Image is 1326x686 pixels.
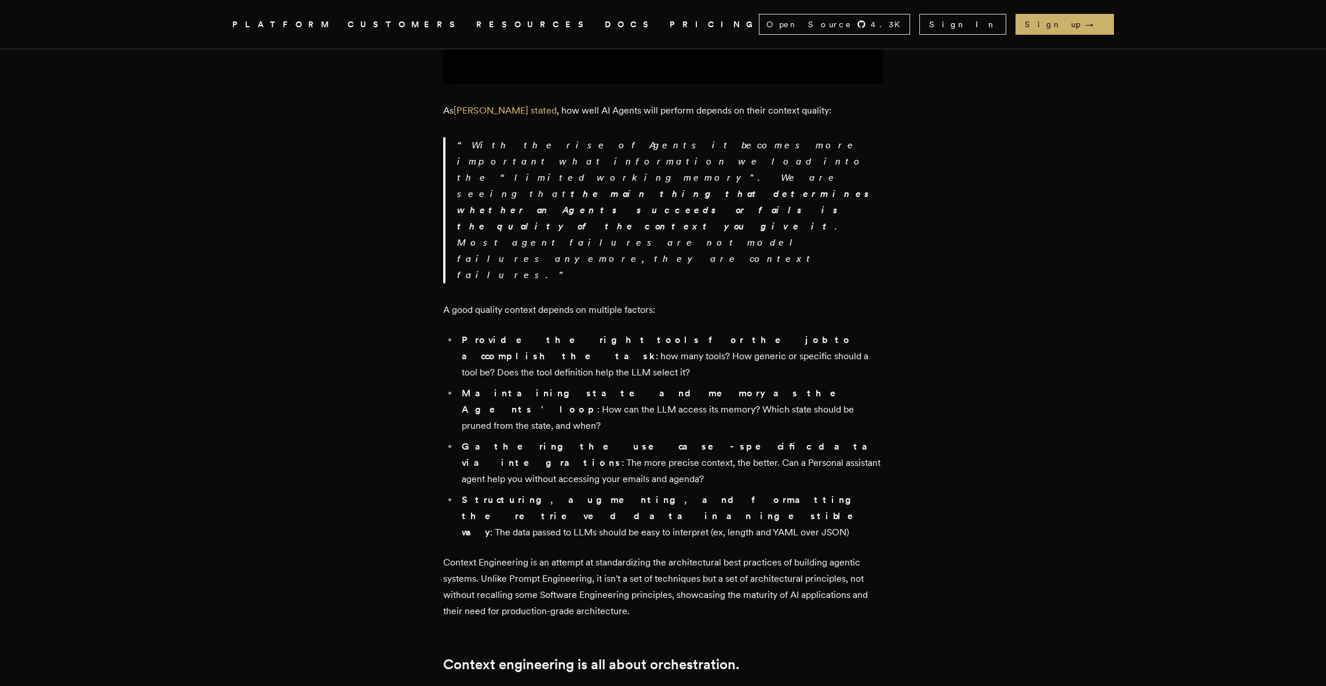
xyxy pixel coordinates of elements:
a: Sign up [1015,14,1114,35]
a: CUSTOMERS [348,17,462,32]
p: A good quality context depends on multiple factors: [443,302,883,318]
p: Context Engineering is an attempt at standardizing the architectural best practices of building a... [443,554,883,619]
strong: Maintaining state and memory as the Agents ' loop [462,388,852,415]
strong: the main thing that determines whether an Agents succeeds or fails is the quality of the context ... [457,188,879,232]
h2: Context engineering is all about orchestration. [443,656,883,673]
a: PRICING [670,17,759,32]
li: : The more precise context, the better. Can a Personal assistant agent help you without accessing... [458,439,883,487]
strong: Structuring, augmenting, and formatting the retrieved data in an ingestible way [462,494,870,538]
span: → [1085,19,1105,30]
a: [PERSON_NAME] stated [454,105,557,116]
span: Open Source [766,19,852,30]
li: : How can the LLM access its memory? Which state should be pruned from the state, and when? [458,385,883,434]
button: RESOURCES [476,17,591,32]
li: : The data passed to LLMs should be easy to interpret (ex, length and YAML over JSON) [458,492,883,541]
strong: Gathering the use case-specific data via integrations [462,441,881,468]
a: DOCS [605,17,656,32]
a: Sign In [919,14,1006,35]
li: : how many tools? How generic or specific should a tool be? Does the tool definition help the LLM... [458,332,883,381]
p: With the rise of Agents it becomes more important what information we load into the “limited work... [457,137,883,283]
span: 4.3 K [871,19,907,30]
button: PLATFORM [232,17,334,32]
strong: Provide the right tools for the job to accomplish the task [462,334,853,362]
p: As , how well AI Agents will perform depends on their context quality: [443,103,883,119]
